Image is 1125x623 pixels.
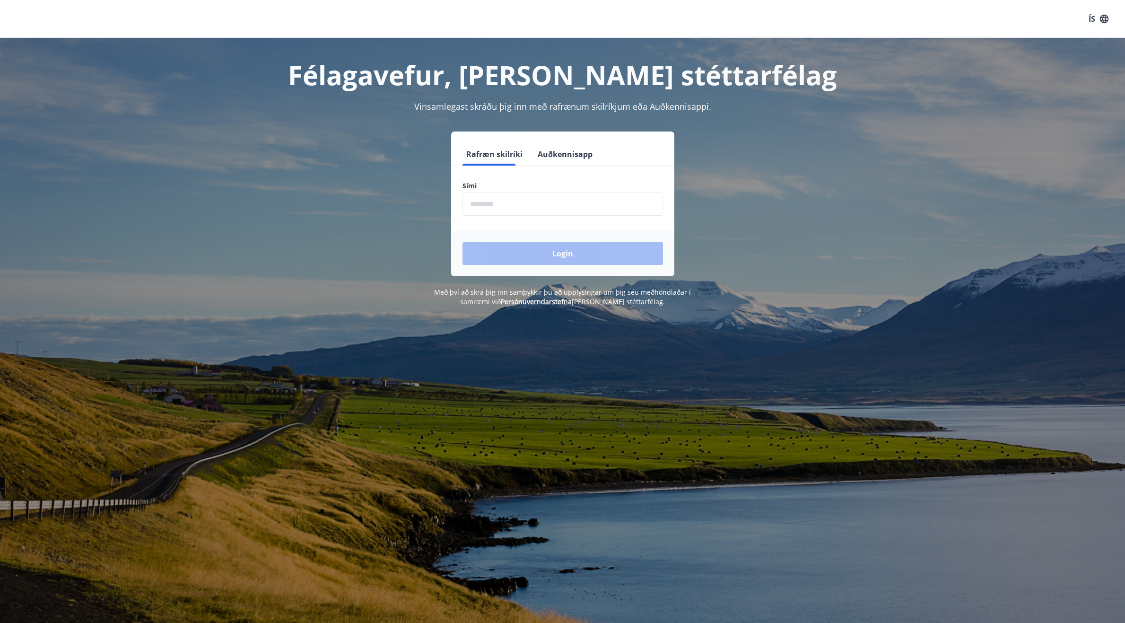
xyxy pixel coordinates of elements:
[234,57,892,93] h1: Félagavefur, [PERSON_NAME] stéttarfélag
[462,181,663,191] label: Sími
[434,288,691,306] span: Með því að skrá þig inn samþykkir þú að upplýsingar um þig séu meðhöndlaðar í samræmi við [PERSON...
[414,101,711,112] span: Vinsamlegast skráðu þig inn með rafrænum skilríkjum eða Auðkennisappi.
[534,143,596,166] button: Auðkennisapp
[462,143,526,166] button: Rafræn skilríki
[501,297,572,306] a: Persónuverndarstefna
[1083,10,1114,27] button: ÍS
